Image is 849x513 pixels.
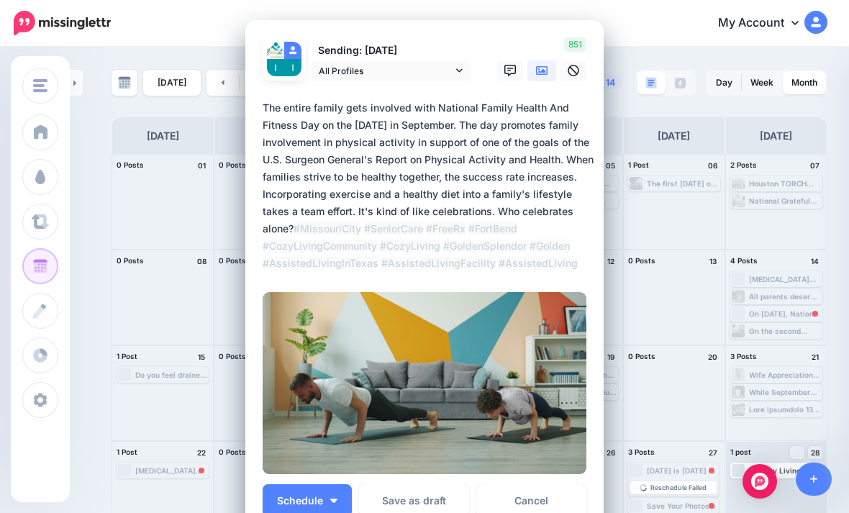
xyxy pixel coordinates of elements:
[263,99,594,272] div: The entire family gets involved with National Family Health And Fitness Day on the [DATE] in Sept...
[267,42,284,59] img: 128024324_105427171412829_2479315512812947979_n-bsa110760.jpg
[267,59,284,76] img: AATXAJwXBereLsZzQQyevehie2bHBJGNg0dJVBSCQ2x9s96-c-63355.png
[330,499,337,503] img: arrow-down-white.png
[319,63,453,78] span: All Profiles
[277,496,323,506] span: Schedule
[284,59,301,76] img: AATXAJwXBereLsZzQQyevehie2bHBJGNg0dJVBSCQ2x9s96-c-63355.png
[312,60,470,81] a: All Profiles
[284,42,301,59] img: user_default_image.png
[743,464,777,499] div: Open Intercom Messenger
[564,37,586,52] span: 851
[312,42,470,59] p: Sending: [DATE]
[263,292,586,474] img: BJWHC0R5SUXA24WR34WX7KKYN8QB6KPG.jpg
